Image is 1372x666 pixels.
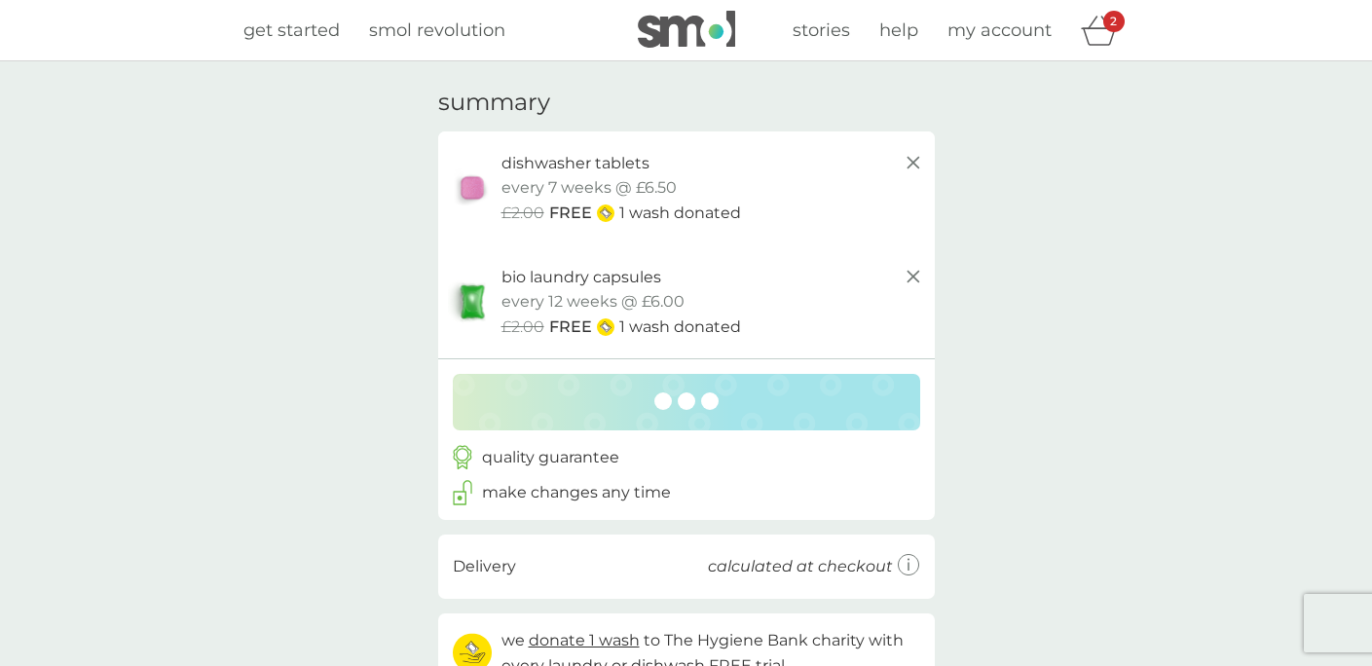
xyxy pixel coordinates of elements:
[793,19,850,41] span: stories
[453,554,516,579] p: Delivery
[619,201,741,226] p: 1 wash donated
[793,17,850,45] a: stories
[501,151,649,176] p: dishwasher tablets
[879,19,918,41] span: help
[549,201,592,226] span: FREE
[243,19,340,41] span: get started
[619,314,741,340] p: 1 wash donated
[243,17,340,45] a: get started
[369,19,505,41] span: smol revolution
[1081,11,1130,50] div: basket
[501,289,685,314] p: every 12 weeks @ £6.00
[529,631,640,649] span: donate 1 wash
[482,445,619,470] p: quality guarantee
[549,314,592,340] span: FREE
[501,314,544,340] span: £2.00
[947,19,1052,41] span: my account
[708,554,893,579] p: calculated at checkout
[638,11,735,48] img: smol
[879,17,918,45] a: help
[482,480,671,505] p: make changes any time
[438,89,550,117] h3: summary
[501,201,544,226] span: £2.00
[369,17,505,45] a: smol revolution
[501,175,677,201] p: every 7 weeks @ £6.50
[501,265,661,290] p: bio laundry capsules
[947,17,1052,45] a: my account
